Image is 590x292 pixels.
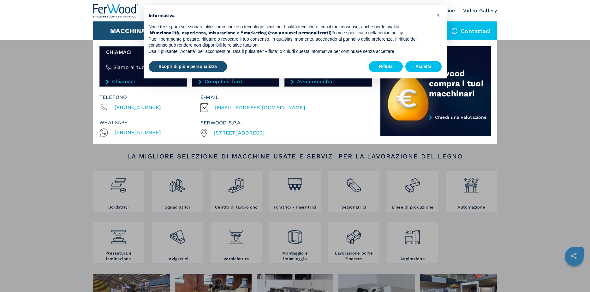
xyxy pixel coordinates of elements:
img: +39 3279347250 [200,129,207,137]
p: Noi e terze parti selezionate utilizziamo cookie o tecnologie simili per finalità tecniche e, con... [149,24,432,36]
div: Ferwood compra i tuoi macchinari [429,68,491,99]
img: Ferwood [93,4,139,18]
div: Contattaci [445,21,497,40]
p: Puoi liberamente prestare, rifiutare o revocare il tuo consenso, in qualsiasi momento, accedendo ... [149,36,432,49]
span: Chiamaci [106,49,180,56]
span: [EMAIL_ADDRESS][DOMAIN_NAME] [215,103,305,112]
button: Chiudi questa informativa [433,10,444,20]
img: Siamo al tuo servizio [106,65,112,70]
button: Macchinari [110,27,152,35]
button: Rifiuta [369,61,403,72]
img: Email [200,103,208,112]
span: [PHONE_NUMBER] [115,128,161,137]
span: [STREET_ADDRESS] [214,130,265,136]
a: [STREET_ADDRESS] [214,129,265,136]
a: Compila il form [199,79,273,84]
img: Contattaci [451,28,458,34]
p: Usa il pulsante “Accetta” per acconsentire. Usa il pulsante “Rifiuta” o chiudi questa informativa... [149,49,432,55]
h4: Siamo al tuo servizio [113,64,166,71]
img: Phone [99,103,108,112]
a: Chiamaci [106,79,180,84]
div: Telefono [99,93,200,102]
div: whatsapp [99,118,200,127]
button: Accetta [405,61,442,72]
span: × [436,11,440,19]
img: Whatsapp [99,128,108,137]
a: Chiedi una valutazione [380,115,491,136]
div: FERWOOD S.P.A. [200,118,369,127]
button: Scopri di più e personalizza [149,61,227,72]
a: Video Gallery [463,8,497,14]
h2: Informativa [149,13,432,19]
strong: funzionalità, esperienza, misurazione e “marketing (con annunci personalizzati)” [152,30,334,35]
a: Avvia una chat [291,79,365,84]
a: cookie policy [378,30,402,35]
span: [PHONE_NUMBER] [115,103,161,112]
div: E-mail [200,93,369,102]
